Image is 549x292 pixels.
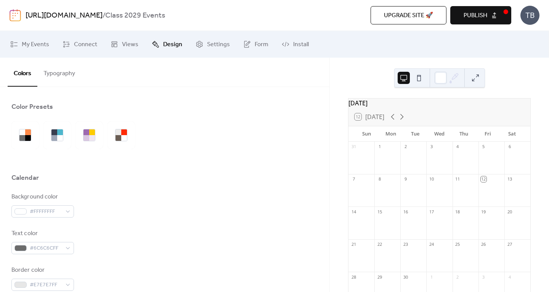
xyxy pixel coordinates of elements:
div: Color Presets [11,102,53,111]
div: 21 [351,242,356,247]
a: My Events [5,34,55,55]
div: Wed [427,126,452,142]
div: TB [520,6,539,25]
div: 16 [403,209,408,215]
div: 20 [507,209,512,215]
span: Form [255,40,268,49]
button: Upgrade site 🚀 [371,6,446,24]
button: Colors [8,58,37,87]
div: 25 [455,242,461,247]
div: Fri [476,126,500,142]
div: 13 [507,176,512,182]
button: Typography [37,58,81,86]
div: 12 [481,176,486,182]
div: Sat [500,126,524,142]
div: Sun [355,126,379,142]
a: Settings [190,34,236,55]
div: 4 [507,274,512,280]
span: #FFFFFFFF [30,207,62,216]
b: / [103,8,105,23]
span: Upgrade site 🚀 [384,11,433,20]
div: [DATE] [348,98,530,108]
div: 7 [351,176,356,182]
div: 2 [455,274,461,280]
div: 9 [403,176,408,182]
span: Settings [207,40,230,49]
div: 8 [377,176,382,182]
a: [URL][DOMAIN_NAME] [26,8,103,23]
div: 1 [429,274,434,280]
div: Mon [379,126,403,142]
a: Form [238,34,274,55]
div: 24 [429,242,434,247]
span: Views [122,40,138,49]
span: Publish [464,11,487,20]
div: 31 [351,144,356,150]
div: 29 [377,274,382,280]
div: Text color [11,229,72,238]
div: 19 [481,209,486,215]
span: Connect [74,40,97,49]
div: 14 [351,209,356,215]
div: Tue [403,126,427,142]
div: Border color [11,266,72,275]
span: My Events [22,40,49,49]
span: Design [163,40,182,49]
div: 15 [377,209,382,215]
div: Background color [11,192,72,202]
button: Publish [450,6,511,24]
a: Install [276,34,315,55]
span: #6C6C6CFF [30,244,62,253]
a: Design [146,34,188,55]
div: 18 [455,209,461,215]
div: 4 [455,144,461,150]
div: 17 [429,209,434,215]
div: 3 [429,144,434,150]
div: 6 [507,144,512,150]
img: logo [10,9,21,21]
div: 2 [403,144,408,150]
div: 27 [507,242,512,247]
div: 28 [351,274,356,280]
a: Connect [57,34,103,55]
div: 1 [377,144,382,150]
div: Thu [451,126,476,142]
span: #E7E7E7FF [30,281,62,290]
div: 3 [481,274,486,280]
div: 30 [403,274,408,280]
div: 5 [481,144,486,150]
div: 11 [455,176,461,182]
div: 10 [429,176,434,182]
div: Calendar [11,173,39,182]
div: 26 [481,242,486,247]
a: Views [105,34,144,55]
div: 22 [377,242,382,247]
div: 23 [403,242,408,247]
span: Install [293,40,309,49]
b: Class 2029 Events [105,8,165,23]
